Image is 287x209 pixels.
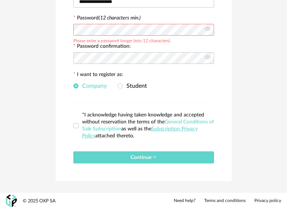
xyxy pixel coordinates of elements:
[78,83,107,89] span: Company
[6,195,17,208] img: OXP
[73,44,131,50] label: Password confirmation:
[73,151,214,163] button: Continue
[204,198,246,204] a: Terms and conditions
[77,15,141,21] label: Password
[23,198,56,204] div: © 2025 OXP SA
[254,198,281,204] a: Privacy policy
[123,83,147,89] span: Student
[130,155,157,160] span: Continue
[82,126,198,138] a: Subscription Privacy Policy
[73,72,123,79] label: I want to register as:
[82,112,214,138] span: *I acknowledge having taken knowledge and accepted without reservation the terms of the as well a...
[82,119,214,131] a: General Conditions of Sale Subscription
[174,198,195,204] a: Need help?
[73,37,170,43] div: Please enter a password longer (min 12 characters)
[99,15,141,21] i: (12 characters min.)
